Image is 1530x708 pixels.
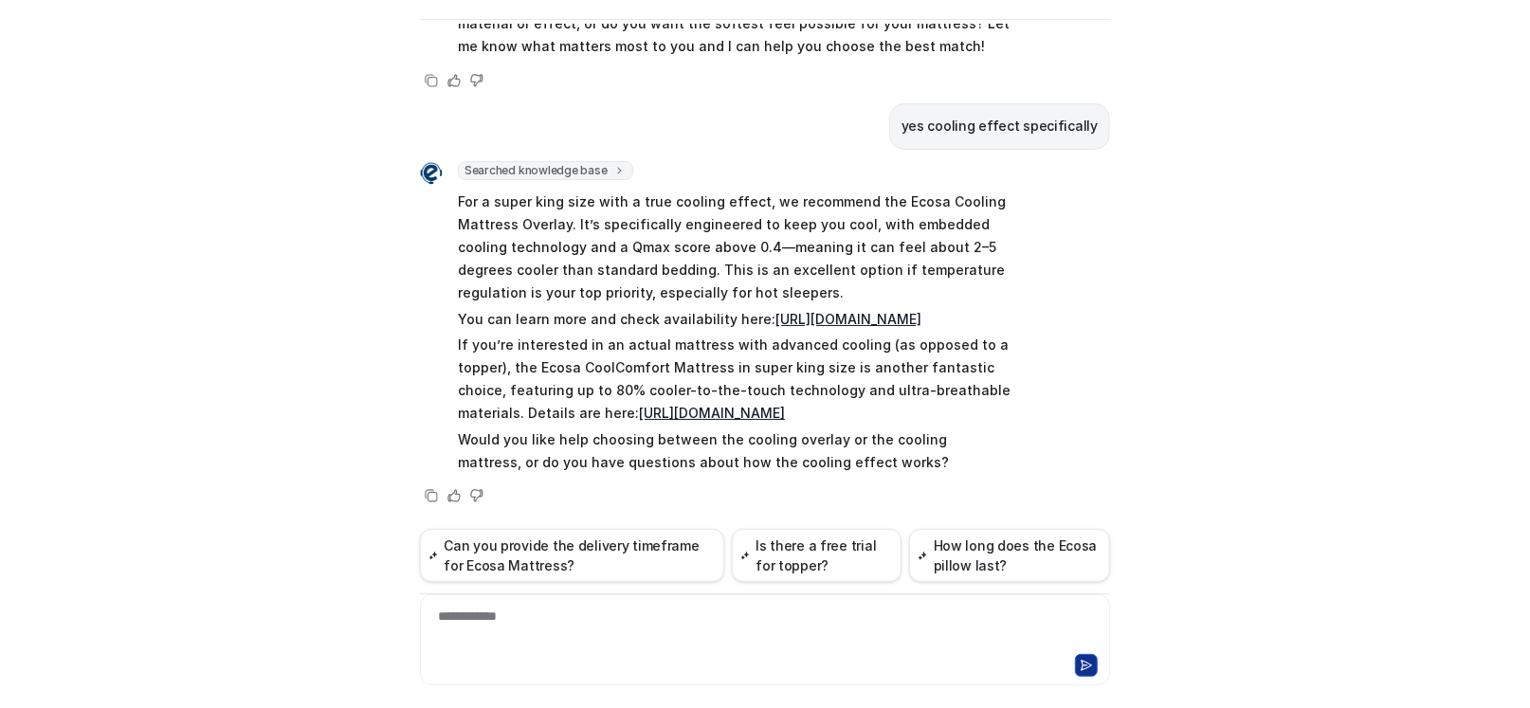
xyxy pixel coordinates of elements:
p: If you’re interested in an actual mattress with advanced cooling (as opposed to a topper), the Ec... [458,334,1012,425]
button: Is there a free trial for topper? [732,529,902,582]
p: Would you like help choosing between the cooling overlay or the cooling mattress, or do you have ... [458,428,1012,474]
p: yes cooling effect specifically [902,115,1098,137]
p: For a super king size with a true cooling effect, we recommend the Ecosa Cooling Mattress Overlay... [458,191,1012,304]
img: Widget [420,162,443,185]
p: You can learn more and check availability here: [458,308,1012,331]
button: How long does the Ecosa pillow last? [909,529,1110,582]
button: Can you provide the delivery timeframe for Ecosa Mattress? [420,529,724,582]
span: Searched knowledge base [458,161,633,180]
a: [URL][DOMAIN_NAME] [775,311,921,327]
a: [URL][DOMAIN_NAME] [639,405,785,421]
